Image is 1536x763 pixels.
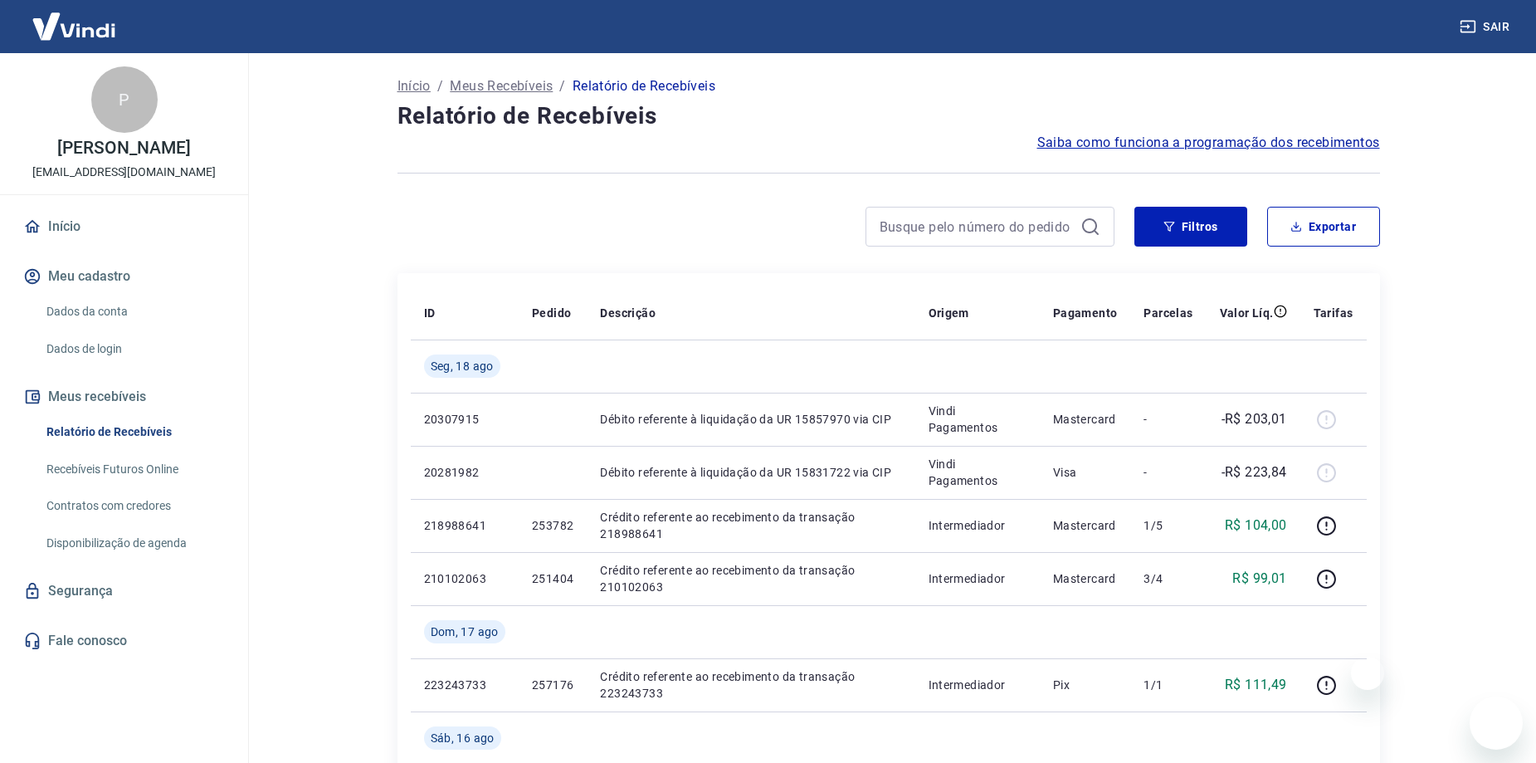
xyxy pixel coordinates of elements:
p: 3/4 [1143,570,1192,587]
p: R$ 99,01 [1232,569,1286,589]
p: Débito referente à liquidação da UR 15857970 via CIP [600,411,901,428]
p: Mastercard [1053,517,1118,534]
p: 218988641 [424,517,505,534]
span: Sáb, 16 ago [431,730,495,746]
a: Saiba como funciona a programação dos recebimentos [1037,133,1380,153]
p: Intermediador [929,677,1026,693]
p: - [1143,411,1192,428]
iframe: Fechar mensagem [1351,657,1384,690]
p: 1/1 [1143,677,1192,693]
a: Disponibilização de agenda [40,526,228,560]
p: R$ 104,00 [1225,516,1287,536]
a: Dados de login [40,332,228,366]
p: Mastercard [1053,411,1118,428]
p: 223243733 [424,677,505,693]
a: Meus Recebíveis [450,76,553,96]
p: 257176 [532,677,573,693]
p: Relatório de Recebíveis [573,76,715,96]
p: Mastercard [1053,570,1118,587]
p: Crédito referente ao recebimento da transação 218988641 [600,509,901,542]
p: / [559,76,565,96]
p: Descrição [600,305,656,321]
p: / [437,76,443,96]
a: Início [20,208,228,245]
button: Meus recebíveis [20,379,228,415]
p: Intermediador [929,570,1026,587]
span: Seg, 18 ago [431,358,494,374]
a: Dados da conta [40,295,228,329]
img: Vindi [20,1,128,51]
p: R$ 111,49 [1225,675,1287,695]
p: Pix [1053,677,1118,693]
p: Vindi Pagamentos [929,456,1026,489]
p: 20281982 [424,464,505,481]
p: -R$ 203,01 [1221,409,1287,429]
p: 210102063 [424,570,505,587]
input: Busque pelo número do pedido [880,214,1074,239]
div: P [91,66,158,133]
p: 251404 [532,570,573,587]
p: Tarifas [1314,305,1353,321]
button: Meu cadastro [20,258,228,295]
a: Fale conosco [20,623,228,659]
h4: Relatório de Recebíveis [397,100,1380,133]
button: Sair [1456,12,1516,42]
a: Contratos com credores [40,489,228,523]
a: Segurança [20,573,228,609]
p: -R$ 223,84 [1221,462,1287,482]
a: Relatório de Recebíveis [40,415,228,449]
p: Crédito referente ao recebimento da transação 210102063 [600,562,901,595]
p: 1/5 [1143,517,1192,534]
p: 253782 [532,517,573,534]
p: ID [424,305,436,321]
p: Crédito referente ao recebimento da transação 223243733 [600,668,901,702]
p: Visa [1053,464,1118,481]
p: Parcelas [1143,305,1192,321]
a: Início [397,76,431,96]
p: Valor Líq. [1220,305,1274,321]
p: [EMAIL_ADDRESS][DOMAIN_NAME] [32,164,216,181]
p: 20307915 [424,411,505,428]
iframe: Botão para abrir a janela de mensagens [1470,697,1523,750]
p: Vindi Pagamentos [929,403,1026,436]
p: - [1143,464,1192,481]
p: [PERSON_NAME] [57,139,190,157]
p: Intermediador [929,517,1026,534]
span: Dom, 17 ago [431,624,499,640]
p: Pedido [532,305,571,321]
p: Pagamento [1053,305,1118,321]
p: Origem [929,305,969,321]
button: Exportar [1267,207,1380,247]
button: Filtros [1134,207,1247,247]
p: Débito referente à liquidação da UR 15831722 via CIP [600,464,901,481]
a: Recebíveis Futuros Online [40,452,228,487]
